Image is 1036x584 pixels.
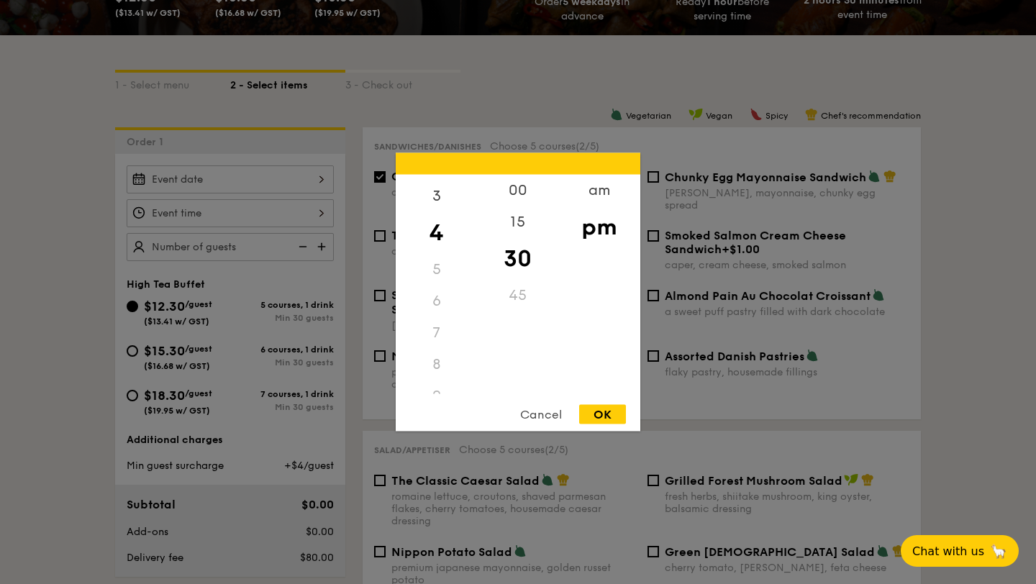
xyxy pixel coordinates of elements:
div: 3 [396,181,477,212]
div: 6 [396,286,477,317]
div: 4 [396,212,477,254]
div: 45 [477,280,558,311]
div: 00 [477,175,558,206]
span: Chat with us [912,544,984,558]
button: Chat with us🦙 [901,535,1019,567]
div: am [558,175,640,206]
div: Cancel [506,405,576,424]
div: 15 [477,206,558,238]
div: 30 [477,238,558,280]
span: 🦙 [990,543,1007,560]
div: OK [579,405,626,424]
div: 7 [396,317,477,349]
div: pm [558,206,640,248]
div: 9 [396,380,477,412]
div: 5 [396,254,477,286]
div: 8 [396,349,477,380]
